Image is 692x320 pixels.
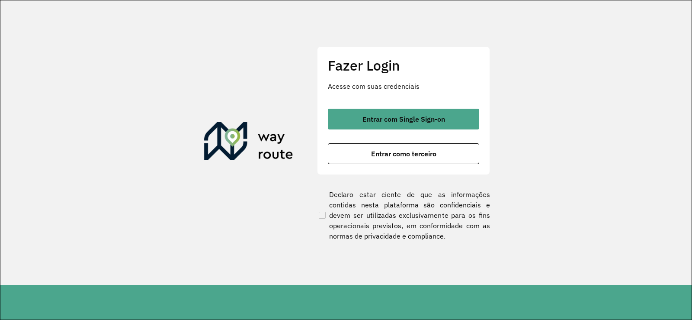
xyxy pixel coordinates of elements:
[328,81,479,91] p: Acesse com suas credenciais
[362,116,445,123] span: Entrar com Single Sign-on
[317,189,490,241] label: Declaro estar ciente de que as informações contidas nesta plataforma são confidenciais e devem se...
[328,57,479,74] h2: Fazer Login
[371,150,436,157] span: Entrar como terceiro
[204,122,293,164] img: Roteirizador AmbevTech
[328,109,479,129] button: button
[328,143,479,164] button: button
